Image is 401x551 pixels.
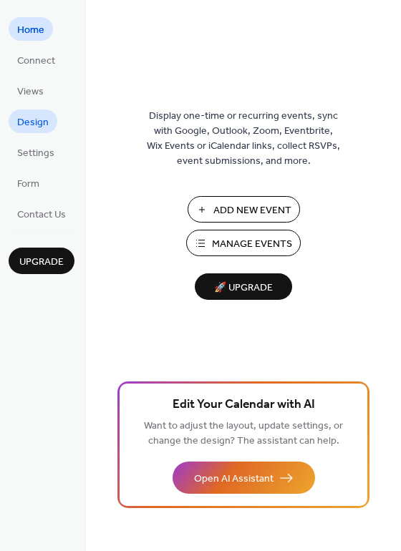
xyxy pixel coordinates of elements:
span: Form [17,177,39,192]
button: Upgrade [9,248,74,274]
a: Home [9,17,53,41]
span: Settings [17,146,54,161]
a: Connect [9,48,64,72]
a: Form [9,171,48,195]
button: Open AI Assistant [173,462,315,494]
span: Want to adjust the layout, update settings, or change the design? The assistant can help. [144,416,343,451]
span: Manage Events [212,237,292,252]
span: Design [17,115,49,130]
a: Design [9,109,57,133]
button: 🚀 Upgrade [195,273,292,300]
span: Add New Event [213,203,291,218]
span: Upgrade [19,255,64,270]
button: Manage Events [186,230,301,256]
a: Settings [9,140,63,164]
a: Views [9,79,52,102]
a: Contact Us [9,202,74,225]
span: Contact Us [17,208,66,223]
span: Home [17,23,44,38]
span: Views [17,84,44,99]
span: Edit Your Calendar with AI [173,395,315,415]
button: Add New Event [188,196,300,223]
span: Connect [17,54,55,69]
span: Display one-time or recurring events, sync with Google, Outlook, Zoom, Eventbrite, Wix Events or ... [147,109,340,169]
span: 🚀 Upgrade [203,278,284,298]
span: Open AI Assistant [194,472,274,487]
